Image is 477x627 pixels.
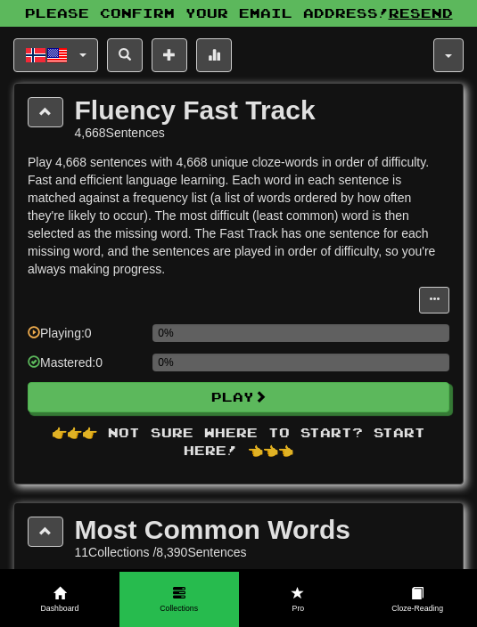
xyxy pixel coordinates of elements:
[75,517,350,543] div: Most Common Words
[119,603,239,615] span: Collections
[389,5,453,20] a: Resend
[75,124,316,142] div: 4,668 Sentences
[28,424,449,460] div: 👉👉👉 Not sure where to start? Start here! 👈👈👈
[239,603,358,615] span: Pro
[28,354,144,383] div: Mastered: 0
[75,97,316,124] div: Fluency Fast Track
[152,38,187,72] button: Add sentence to collection
[107,38,143,72] button: Search sentences
[358,603,477,615] span: Cloze-Reading
[28,324,144,354] div: Playing: 0
[196,38,232,72] button: More stats
[28,382,449,412] button: Play
[75,543,350,561] div: 11 Collections / 8,390 Sentences
[28,153,449,278] p: Play 4,668 sentences with 4,668 unique cloze-words in order of difficulty. Fast and efficient lan...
